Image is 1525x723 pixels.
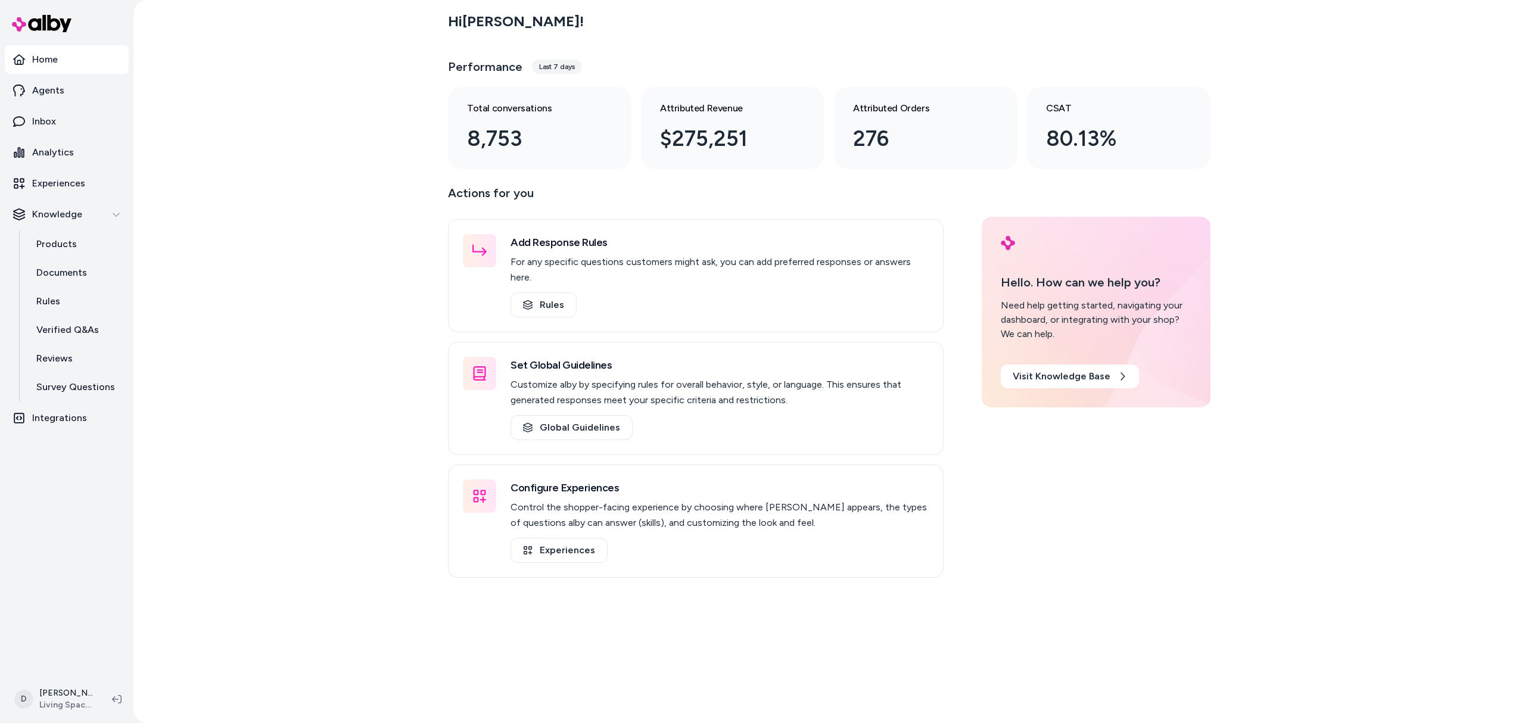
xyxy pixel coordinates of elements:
div: Need help getting started, navigating your dashboard, or integrating with your shop? We can help. [1001,298,1191,341]
p: Analytics [32,145,74,160]
a: Analytics [5,138,129,167]
a: Attributed Revenue $275,251 [641,87,824,169]
div: Last 7 days [532,60,582,74]
p: Reviews [36,351,73,366]
a: Rules [511,292,577,317]
a: Experiences [511,538,608,563]
h2: Hi [PERSON_NAME] ! [448,13,584,30]
span: Living Spaces [39,699,93,711]
p: Hello. How can we help you? [1001,273,1191,291]
p: [PERSON_NAME] [39,687,93,699]
a: Survey Questions [24,373,129,401]
h3: Performance [448,58,522,75]
div: $275,251 [660,123,786,155]
div: 80.13% [1046,123,1172,155]
a: Rules [24,287,129,316]
p: Verified Q&As [36,323,99,337]
h3: Configure Experiences [511,479,929,496]
button: D[PERSON_NAME]Living Spaces [7,680,102,718]
p: Products [36,237,77,251]
a: Experiences [5,169,129,198]
p: Customize alby by specifying rules for overall behavior, style, or language. This ensures that ge... [511,377,929,408]
a: Integrations [5,404,129,432]
a: Reviews [24,344,129,373]
a: Agents [5,76,129,105]
a: Inbox [5,107,129,136]
div: 8,753 [467,123,593,155]
button: Knowledge [5,200,129,229]
a: Documents [24,258,129,287]
p: For any specific questions customers might ask, you can add preferred responses or answers here. [511,254,929,285]
span: D [14,690,33,709]
p: Documents [36,266,87,280]
div: 276 [853,123,979,155]
p: Actions for you [448,183,944,212]
p: Inbox [32,114,56,129]
p: Integrations [32,411,87,425]
h3: CSAT [1046,101,1172,116]
p: Experiences [32,176,85,191]
p: Agents [32,83,64,98]
a: Total conversations 8,753 [448,87,631,169]
p: Rules [36,294,60,308]
p: Knowledge [32,207,82,222]
a: Verified Q&As [24,316,129,344]
h3: Attributed Revenue [660,101,786,116]
img: alby Logo [12,15,71,32]
a: Products [24,230,129,258]
img: alby Logo [1001,236,1015,250]
h3: Attributed Orders [853,101,979,116]
a: Attributed Orders 276 [834,87,1017,169]
p: Control the shopper-facing experience by choosing where [PERSON_NAME] appears, the types of quest... [511,500,929,531]
a: Visit Knowledge Base [1001,364,1139,388]
h3: Total conversations [467,101,593,116]
a: CSAT 80.13% [1027,87,1210,169]
h3: Add Response Rules [511,234,929,251]
h3: Set Global Guidelines [511,357,929,373]
p: Home [32,52,58,67]
a: Global Guidelines [511,415,633,440]
p: Survey Questions [36,380,115,394]
a: Home [5,45,129,74]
